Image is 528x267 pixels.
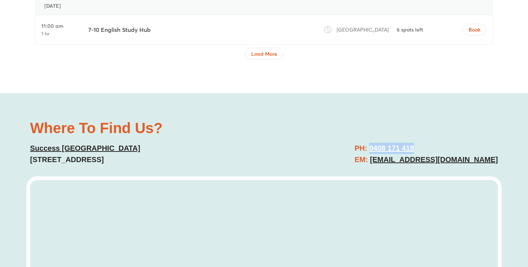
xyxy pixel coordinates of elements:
[369,144,414,152] a: 0408 171 418
[30,121,257,135] h2: Where To Find Us?
[402,184,528,267] iframe: Chat Widget
[30,144,140,164] a: Success [GEOGRAPHIC_DATA][STREET_ADDRESS]
[355,144,367,152] span: PH:
[370,156,498,164] a: [EMAIL_ADDRESS][DOMAIN_NAME]
[355,156,368,164] span: EM:
[30,144,140,152] u: Success [GEOGRAPHIC_DATA]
